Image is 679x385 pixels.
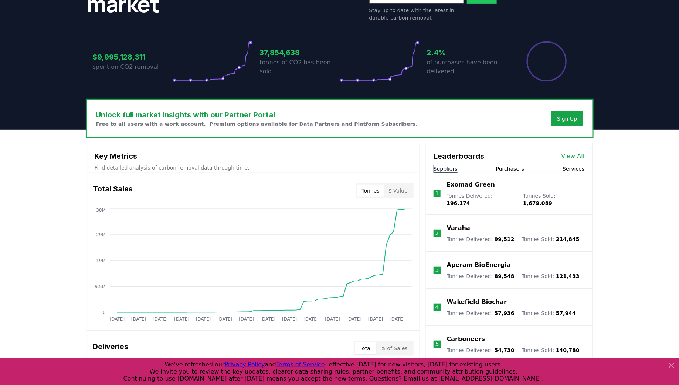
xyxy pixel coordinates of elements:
p: of purchases have been delivered [427,58,507,76]
button: Sign Up [551,111,583,126]
tspan: [DATE] [390,317,405,322]
div: Percentage of sales delivered [526,41,567,82]
tspan: [DATE] [239,317,254,322]
button: Tonnes [357,185,384,197]
span: 196,174 [447,200,470,206]
span: 1,679,089 [523,200,552,206]
p: Find detailed analysis of carbon removal data through time. [95,164,412,171]
p: tonnes of CO2 has been sold [260,58,340,76]
a: Sign Up [557,115,577,123]
h3: Leaderboards [434,151,485,162]
p: Tonnes Delivered : [447,272,515,280]
tspan: 29M [96,232,106,237]
span: 140,780 [556,347,580,353]
tspan: [DATE] [368,317,383,322]
button: % of Sales [376,342,412,354]
span: 214,845 [556,236,580,242]
p: Stay up to date with the latest in durable carbon removal. [369,7,464,21]
p: Tonnes Sold : [522,309,576,317]
p: 4 [435,303,439,312]
p: Free to all users with a work account. Premium options available for Data Partners and Platform S... [96,120,418,128]
p: spent on CO2 removal [93,63,173,71]
tspan: 38M [96,208,106,213]
p: Tonnes Sold : [522,235,580,243]
button: Suppliers [434,165,458,173]
tspan: 19M [96,258,106,263]
a: Wakefield Biochar [447,298,507,307]
h3: Total Sales [93,183,133,198]
h3: $9,995,128,311 [93,51,173,63]
p: Tonnes Sold : [522,346,580,354]
span: 99,512 [495,236,515,242]
tspan: [DATE] [131,317,146,322]
span: 54,730 [495,347,515,353]
button: Total [355,342,376,354]
h3: Unlock full market insights with our Partner Portal [96,109,418,120]
a: View All [561,152,585,161]
h3: 37,854,638 [260,47,340,58]
tspan: [DATE] [347,317,362,322]
p: Tonnes Sold : [522,272,580,280]
tspan: [DATE] [260,317,275,322]
tspan: [DATE] [153,317,168,322]
span: 89,548 [495,273,515,279]
p: 3 [435,266,439,275]
span: 121,433 [556,273,580,279]
span: 57,936 [495,310,515,316]
tspan: 9.5M [95,284,105,289]
p: Tonnes Delivered : [447,346,515,354]
tspan: [DATE] [303,317,319,322]
tspan: [DATE] [196,317,211,322]
button: $ Value [384,185,412,197]
tspan: [DATE] [174,317,189,322]
button: Purchasers [496,165,524,173]
h3: Deliveries [93,341,129,356]
p: Tonnes Delivered : [447,235,515,243]
a: Carboneers [447,335,485,344]
tspan: [DATE] [325,317,340,322]
p: Tonnes Delivered : [447,192,516,207]
p: Tonnes Delivered : [447,309,515,317]
p: 2 [435,229,439,238]
button: Services [563,165,584,173]
tspan: [DATE] [109,317,125,322]
p: 1 [435,189,439,198]
a: Exomad Green [447,180,495,189]
a: Varaha [447,224,470,232]
a: Aperam BioEnergia [447,261,511,269]
tspan: [DATE] [282,317,297,322]
p: 5 [435,340,439,349]
tspan: 0 [103,310,106,315]
h3: 2.4% [427,47,507,58]
h3: Key Metrics [95,151,412,162]
p: Tonnes Sold : [523,192,584,207]
tspan: [DATE] [217,317,232,322]
span: 57,944 [556,310,576,316]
